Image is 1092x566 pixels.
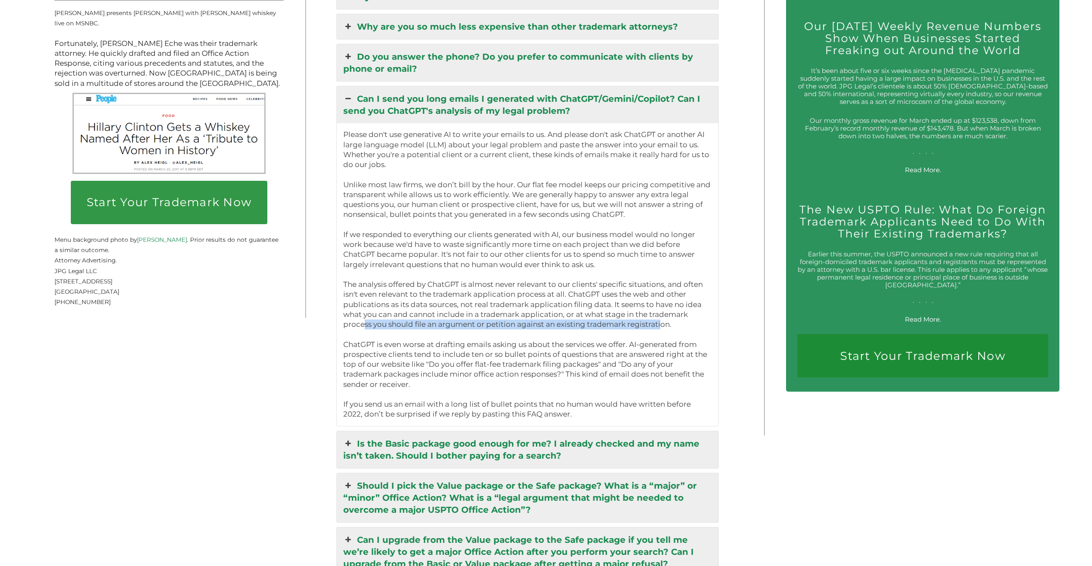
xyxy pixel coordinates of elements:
span: [GEOGRAPHIC_DATA] [54,288,119,295]
a: Can I send you long emails I generated with ChatGPT/Gemini/Copilot? Can I send you ChatGPT's anal... [337,86,718,123]
a: Is the Basic package good enough for me? I already checked and my name isn’t taken. Should I both... [337,431,718,468]
a: Our [DATE] Weekly Revenue Numbers Show When Businesses Started Freaking out Around the World [804,19,1041,57]
small: Menu background photo by . Prior results do not guarantee a similar outcome. [54,226,278,254]
p: Please don't use generative AI to write your emails to us. And please don't ask ChatGPT or anothe... [343,130,712,419]
span: JPG Legal LLC [54,268,97,274]
a: The New USPTO Rule: What Do Foreign Trademark Applicants Need to Do With Their Existing Trademarks? [799,203,1046,240]
a: [PERSON_NAME] [137,236,187,243]
div: Can I send you long emails I generated with ChatGPT/Gemini/Copilot? Can I send you ChatGPT's anal... [337,123,718,426]
span: Attorney Advertising. [54,257,117,264]
a: Read More. [905,166,941,174]
a: Read More. [905,315,941,323]
p: Our monthly gross revenue for March ended up at $123,538, down from February’s record monthly rev... [797,117,1048,155]
img: Rodham Rye People Screenshot [73,93,266,174]
a: Should I pick the Value package or the Safe package? What is a “major” or “minor” Office Action? ... [337,473,718,522]
p: Fortunately, [PERSON_NAME] Eche was their trademark attorney. He quickly drafted and filed an Off... [54,39,283,88]
span: [PHONE_NUMBER] [54,298,111,305]
small: [PERSON_NAME] presents [PERSON_NAME] with [PERSON_NAME] whiskey live on MSNBC. [54,9,276,27]
a: Why are you so much less expensive than other trademark attorneys? [337,14,718,39]
p: It’s been about five or six weeks since the [MEDICAL_DATA] pandemic suddenly started having a lar... [797,67,1048,106]
a: Do you answer the phone? Do you prefer to communicate with clients by phone or email? [337,44,718,81]
a: Start Your Trademark Now [797,334,1048,377]
span: [STREET_ADDRESS] [54,278,112,285]
a: Start Your Trademark Now [71,181,267,224]
p: Earlier this summer, the USPTO announced a new rule requiring that all foreign-domiciled trademar... [797,250,1048,304]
